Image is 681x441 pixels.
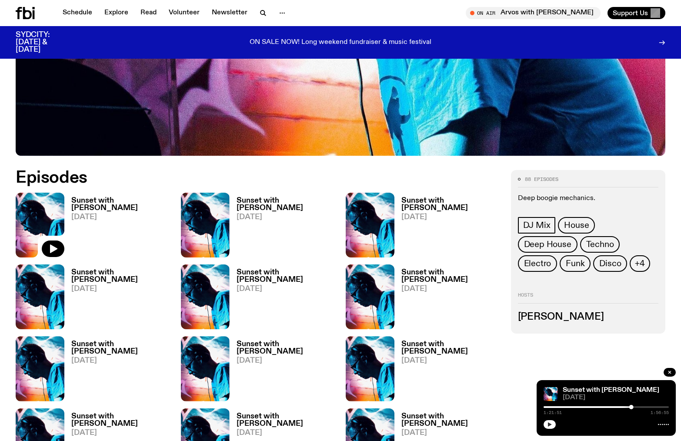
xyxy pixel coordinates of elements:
h3: Sunset with [PERSON_NAME] [71,197,170,212]
h3: Sunset with [PERSON_NAME] [237,413,336,428]
h3: Sunset with [PERSON_NAME] [237,197,336,212]
span: [DATE] [237,214,336,221]
a: Sunset with [PERSON_NAME][DATE] [394,341,501,401]
p: Deep boogie mechanics. [518,194,659,203]
span: [DATE] [237,429,336,437]
a: Sunset with [PERSON_NAME][DATE] [64,197,170,257]
button: Support Us [608,7,665,19]
button: On AirArvos with [PERSON_NAME] [466,7,601,19]
span: Disco [599,259,621,268]
a: Volunteer [164,7,205,19]
a: Read [135,7,162,19]
h3: Sunset with [PERSON_NAME] [401,197,501,212]
img: Simon Caldwell stands side on, looking downwards. He has headphones on. Behind him is a brightly ... [346,193,394,257]
a: Electro [518,255,557,272]
a: Sunset with [PERSON_NAME][DATE] [64,341,170,401]
span: 88 episodes [525,177,558,182]
span: Electro [524,259,551,268]
span: +4 [635,259,645,268]
h3: Sunset with [PERSON_NAME] [401,341,501,355]
a: Sunset with [PERSON_NAME][DATE] [64,269,170,329]
a: Sunset with [PERSON_NAME][DATE] [230,269,336,329]
a: Deep House [518,236,578,253]
h3: Sunset with [PERSON_NAME] [401,413,501,428]
button: +4 [630,255,650,272]
a: Explore [99,7,134,19]
span: Deep House [524,240,571,249]
a: Funk [560,255,591,272]
img: Simon Caldwell stands side on, looking downwards. He has headphones on. Behind him is a brightly ... [16,264,64,329]
img: Simon Caldwell stands side on, looking downwards. He has headphones on. Behind him is a brightly ... [16,336,64,401]
a: DJ Mix [518,217,556,234]
span: 1:56:55 [651,411,669,415]
img: Simon Caldwell stands side on, looking downwards. He has headphones on. Behind him is a brightly ... [346,264,394,329]
a: Schedule [57,7,97,19]
p: ON SALE NOW! Long weekend fundraiser & music festival [250,39,431,47]
span: [DATE] [71,285,170,293]
span: [DATE] [237,357,336,364]
span: Funk [566,259,584,268]
span: 1:21:51 [544,411,562,415]
a: Techno [580,236,620,253]
h3: SYDCITY: [DATE] & [DATE] [16,31,71,53]
span: [DATE] [563,394,669,401]
img: Simon Caldwell stands side on, looking downwards. He has headphones on. Behind him is a brightly ... [181,336,230,401]
h3: Sunset with [PERSON_NAME] [71,413,170,428]
h3: [PERSON_NAME] [518,312,659,322]
span: House [564,220,589,230]
span: [DATE] [401,357,501,364]
span: [DATE] [401,285,501,293]
span: Support Us [613,9,648,17]
a: Sunset with [PERSON_NAME] [563,387,659,394]
img: Simon Caldwell stands side on, looking downwards. He has headphones on. Behind him is a brightly ... [544,387,557,401]
span: [DATE] [71,214,170,221]
a: Newsletter [207,7,253,19]
h3: Sunset with [PERSON_NAME] [71,341,170,355]
h2: Hosts [518,293,659,303]
a: Sunset with [PERSON_NAME][DATE] [230,341,336,401]
span: [DATE] [71,429,170,437]
img: Simon Caldwell stands side on, looking downwards. He has headphones on. Behind him is a brightly ... [181,264,230,329]
span: [DATE] [71,357,170,364]
span: Techno [586,240,614,249]
h3: Sunset with [PERSON_NAME] [237,341,336,355]
span: [DATE] [237,285,336,293]
a: Sunset with [PERSON_NAME][DATE] [394,197,501,257]
a: Disco [593,255,627,272]
a: Sunset with [PERSON_NAME][DATE] [230,197,336,257]
h3: Sunset with [PERSON_NAME] [237,269,336,284]
span: [DATE] [401,429,501,437]
h3: Sunset with [PERSON_NAME] [71,269,170,284]
a: House [558,217,595,234]
a: Sunset with [PERSON_NAME][DATE] [394,269,501,329]
span: DJ Mix [523,220,551,230]
img: Simon Caldwell stands side on, looking downwards. He has headphones on. Behind him is a brightly ... [346,336,394,401]
h3: Sunset with [PERSON_NAME] [401,269,501,284]
span: [DATE] [401,214,501,221]
img: Simon Caldwell stands side on, looking downwards. He has headphones on. Behind him is a brightly ... [181,193,230,257]
h2: Episodes [16,170,445,186]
